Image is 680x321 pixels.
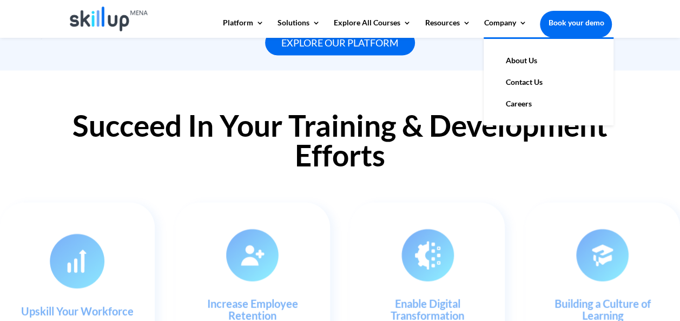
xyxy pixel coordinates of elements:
[494,71,603,93] a: Contact Us
[278,19,320,37] a: Solutions
[223,19,264,37] a: Platform
[494,93,603,115] a: Careers
[50,234,104,289] img: custom content - Skillup
[484,19,526,37] a: Company
[540,11,612,35] a: Book your demo
[68,111,612,176] h2: Succeed In Your Training & Development Efforts
[401,229,454,282] img: L&D Journey - Skillup
[494,50,603,71] a: About Us
[226,229,279,282] img: learning management system - Skillup
[500,204,680,321] iframe: Chat Widget
[334,19,411,37] a: Explore All Courses
[265,30,415,56] a: Explore our platform
[70,6,148,31] img: Skillup Mena
[425,19,470,37] a: Resources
